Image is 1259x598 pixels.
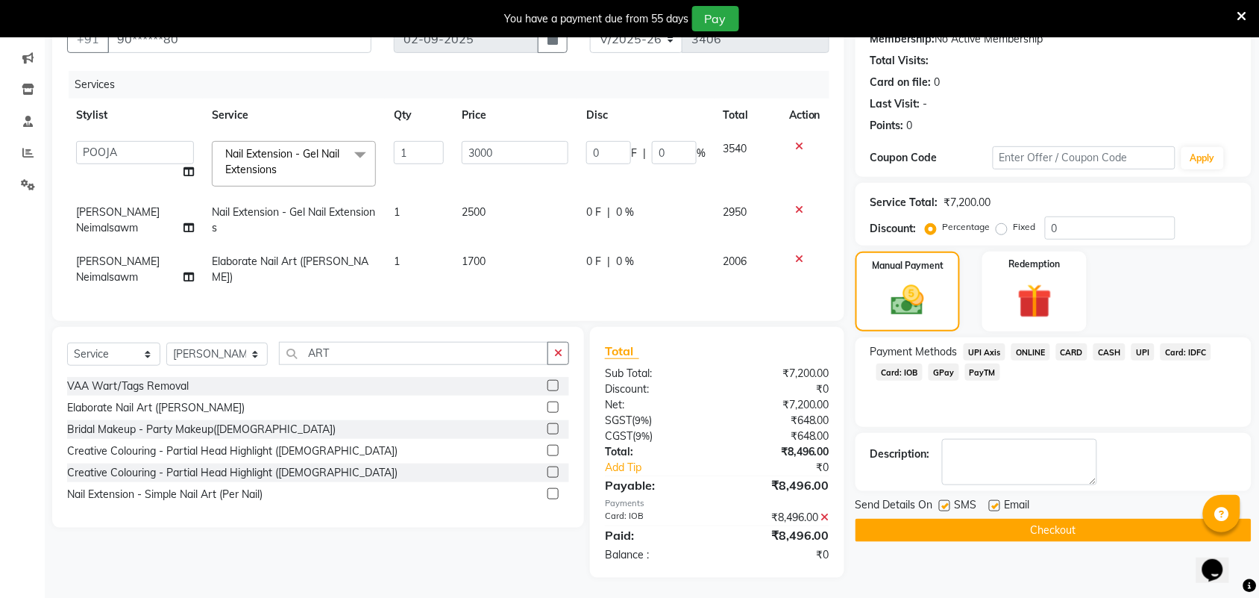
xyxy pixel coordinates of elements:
input: Search by Name/Mobile/Email/Code [107,25,371,53]
button: Apply [1181,147,1224,169]
span: CASH [1093,343,1125,361]
span: UPI [1131,343,1155,361]
span: % [697,146,706,161]
span: 9% [635,414,649,426]
div: 0 [935,75,941,90]
span: Nail Extension - Gel Nail Extensions [212,205,375,234]
span: 3540 [723,142,747,155]
div: ₹8,496.00 [717,510,841,526]
label: Redemption [1009,258,1061,271]
div: You have a payment due from 55 days [505,11,689,27]
div: Membership: [870,31,935,47]
div: Discount: [594,381,718,397]
button: Checkout [855,519,1252,542]
th: Price [453,99,577,132]
span: F [631,146,637,161]
span: | [607,254,610,270]
span: [PERSON_NAME] Neimalsawm [76,205,160,234]
div: ₹8,496.00 [717,476,841,494]
span: 9% [635,430,650,442]
span: Nail Extension - Gel Nail Extensions [225,147,339,176]
div: ₹0 [738,460,841,476]
span: Send Details On [855,497,933,516]
div: Bridal Makeup - Party Makeup([DEMOGRAPHIC_DATA]) [67,422,336,437]
div: Elaborate Nail Art ([PERSON_NAME]) [67,400,245,416]
div: Card: IOB [594,510,718,526]
input: Enter Offer / Coupon Code [993,146,1175,169]
div: Paid: [594,526,718,544]
div: ₹0 [717,381,841,397]
img: _gift.svg [1007,280,1063,323]
div: Payable: [594,476,718,494]
div: VAA Wart/Tags Removal [67,379,189,394]
div: Creative Colouring - Partial Head Highlight ([DEMOGRAPHIC_DATA]) [67,465,398,481]
button: +91 [67,25,109,53]
th: Stylist [67,99,203,132]
div: Total Visits: [870,53,929,69]
span: 2950 [723,205,747,219]
th: Service [203,99,385,132]
span: Card: IDFC [1161,343,1211,361]
div: ₹648.00 [717,429,841,444]
th: Qty [385,99,453,132]
span: | [607,205,610,220]
span: 0 F [586,254,601,270]
div: Creative Colouring - Partial Head Highlight ([DEMOGRAPHIC_DATA]) [67,443,398,459]
div: ₹0 [717,547,841,563]
img: _cash.svg [881,281,935,320]
input: Search or Scan [279,342,548,365]
div: Sub Total: [594,366,718,381]
div: ( ) [594,429,718,444]
label: Percentage [943,220,990,234]
th: Total [715,99,780,132]
span: Payment Methods [870,344,958,360]
span: 1700 [462,255,486,268]
div: ( ) [594,413,718,429]
span: | [643,146,646,161]
span: SGST [605,414,632,427]
div: No Active Membership [870,31,1237,47]
div: Discount: [870,221,917,237]
span: Card: IOB [876,364,923,381]
span: SMS [955,497,977,516]
th: Disc [577,99,715,132]
div: ₹8,496.00 [717,526,841,544]
span: Elaborate Nail Art ([PERSON_NAME]) [212,255,368,284]
span: 2006 [723,255,747,268]
span: 0 % [616,205,634,220]
iframe: chat widget [1196,538,1244,583]
div: Net: [594,397,718,413]
span: 1 [394,205,400,219]
span: GPay [929,364,959,381]
a: x [277,163,283,176]
label: Manual Payment [872,259,944,272]
span: PayTM [965,364,1001,381]
div: Last Visit: [870,96,920,112]
div: - [923,96,928,112]
span: 0 % [616,254,634,270]
span: Total [605,343,639,359]
div: Balance : [594,547,718,563]
div: Description: [870,446,930,462]
label: Fixed [1014,220,1036,234]
div: ₹7,200.00 [717,397,841,413]
span: CARD [1056,343,1088,361]
div: Payments [605,497,829,510]
div: ₹7,200.00 [944,195,991,211]
div: ₹7,200.00 [717,366,841,381]
div: ₹8,496.00 [717,444,841,460]
span: [PERSON_NAME] Neimalsawm [76,255,160,284]
span: 1 [394,255,400,268]
div: ₹648.00 [717,413,841,429]
button: Pay [692,6,739,31]
div: Points: [870,118,904,134]
div: Services [69,71,841,99]
span: 2500 [462,205,486,219]
div: Card on file: [870,75,932,90]
span: Email [1005,497,1030,516]
th: Action [780,99,829,132]
a: Add Tip [594,460,738,476]
div: Coupon Code [870,150,993,166]
div: 0 [907,118,913,134]
span: CGST [605,429,632,443]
